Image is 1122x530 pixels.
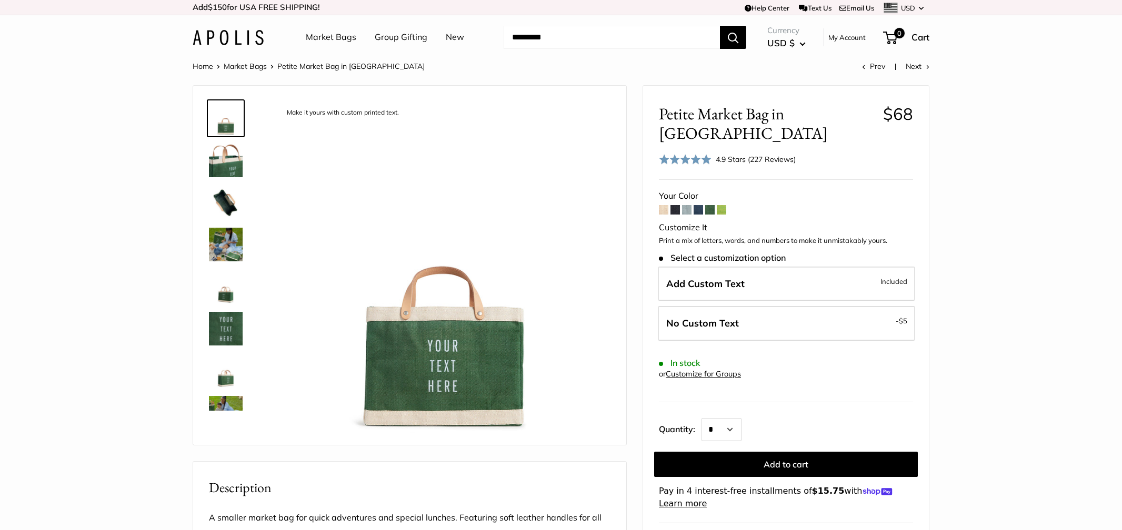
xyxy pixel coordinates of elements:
a: Petite Market Bag in Field Green [207,268,245,305]
a: Email Us [839,4,874,12]
span: $68 [883,104,913,124]
label: Leave Blank [658,306,915,341]
a: Group Gifting [375,29,427,45]
a: description_Custom printed text with eco-friendly ink. [207,310,245,348]
img: Petite Market Bag in Field Green [209,396,243,430]
a: description_Make it yours with custom printed text. [207,99,245,137]
span: Included [880,275,907,288]
button: USD $ [767,35,806,52]
img: description_Take it anywhere with easy-grip handles. [209,144,243,177]
span: - [896,314,907,327]
span: Currency [767,23,806,38]
span: Add Custom Text [666,278,745,290]
a: Next [906,62,929,71]
a: Prev [862,62,885,71]
a: New [446,29,464,45]
p: Print a mix of letters, words, and numbers to make it unmistakably yours. [659,236,913,246]
span: Petite Market Bag in [GEOGRAPHIC_DATA] [659,104,875,143]
span: 0 [894,28,905,38]
button: Add to cart [654,452,918,477]
img: Petite Market Bag in Field Green [209,228,243,261]
span: USD [901,4,915,12]
img: description_Custom printed text with eco-friendly ink. [209,312,243,345]
div: Make it yours with custom printed text. [282,106,404,120]
div: 4.9 Stars (227 Reviews) [716,154,796,165]
a: Market Bags [306,29,356,45]
img: Apolis [193,30,264,45]
input: Search... [504,26,720,49]
img: description_Make it yours with custom printed text. [277,101,610,434]
a: Petite Market Bag in Field Green [207,226,245,263]
img: description_Make it yours with custom printed text. [209,101,243,135]
div: 4.9 Stars (227 Reviews) [659,151,796,167]
div: Your Color [659,188,913,204]
span: $150 [208,2,227,12]
a: Customize for Groups [666,369,741,379]
a: description_Take it anywhere with easy-grip handles. [207,141,245,179]
a: Petite Market Bag in Field Green [207,352,245,390]
img: Petite Market Bag in Field Green [209,270,243,303]
span: USD $ [767,37,795,48]
a: Text Us [799,4,831,12]
a: Market Bags [224,62,267,71]
a: Petite Market Bag in Field Green [207,394,245,432]
label: Add Custom Text [658,267,915,301]
span: No Custom Text [666,317,739,329]
div: Customize It [659,220,913,236]
span: Cart [911,32,929,43]
span: Select a customization option [659,253,786,263]
a: description_Spacious inner area with room for everything. Plus water-resistant lining. [207,184,245,221]
a: My Account [828,31,866,44]
a: Home [193,62,213,71]
a: Help Center [745,4,789,12]
span: In stock [659,358,700,368]
img: description_Spacious inner area with room for everything. Plus water-resistant lining. [209,186,243,219]
div: or [659,367,741,381]
button: Search [720,26,746,49]
img: Petite Market Bag in Field Green [209,354,243,388]
a: 0 Cart [884,29,929,46]
span: $5 [899,317,907,325]
label: Quantity: [659,415,702,441]
span: Petite Market Bag in [GEOGRAPHIC_DATA] [277,62,425,71]
h2: Description [209,477,610,498]
nav: Breadcrumb [193,59,425,73]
